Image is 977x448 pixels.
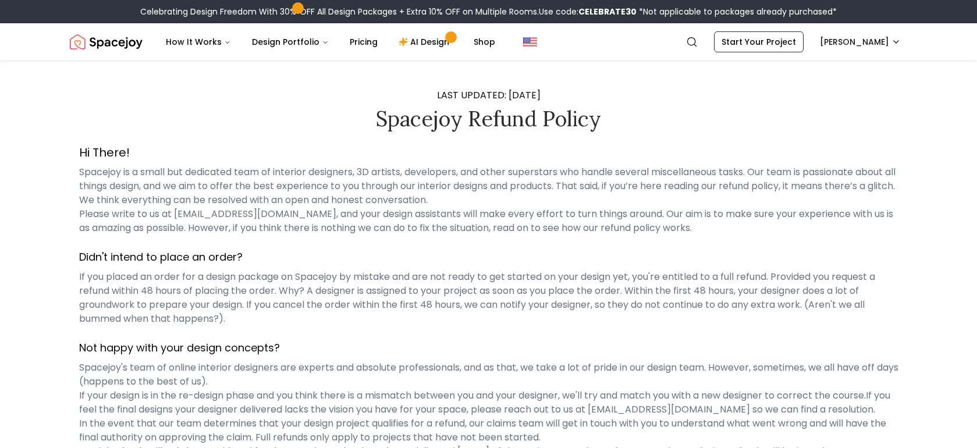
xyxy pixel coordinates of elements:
[174,207,336,221] a: [EMAIL_ADDRESS][DOMAIN_NAME]
[389,30,462,54] a: AI Design
[637,6,837,17] span: *Not applicable to packages already purchased*
[79,107,898,130] h2: Spacejoy Refund Policy
[70,30,143,54] img: Spacejoy Logo
[79,144,898,161] h1: Hi There!
[157,30,240,54] button: How It Works
[79,249,898,265] h3: Didn't intend to place an order?
[140,6,837,17] div: Celebrating Design Freedom With 30% OFF All Design Packages + Extra 10% OFF on Multiple Rooms.
[243,30,338,54] button: Design Portfolio
[79,270,898,326] p: If you placed an order for a design package on Spacejoy by mistake and are not ready to get start...
[464,30,505,54] a: Shop
[79,88,898,130] div: LAST UPDATED: [DATE]
[813,31,908,52] button: [PERSON_NAME]
[539,6,637,17] span: Use code:
[340,30,387,54] a: Pricing
[70,30,143,54] a: Spacejoy
[578,6,637,17] b: CELEBRATE30
[157,30,505,54] nav: Main
[523,35,537,49] img: United States
[79,165,898,235] p: Spacejoy is a small but dedicated team of interior designers, 3D artists, developers, and other s...
[714,31,804,52] a: Start Your Project
[70,23,908,61] nav: Global
[79,340,898,356] h3: Not happy with your design concepts?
